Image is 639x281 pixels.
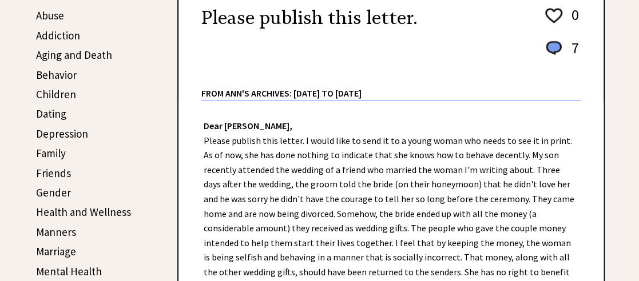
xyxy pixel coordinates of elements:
[36,29,80,42] a: Addiction
[36,87,76,101] a: Children
[36,186,71,199] a: Gender
[36,68,77,82] a: Behavior
[566,38,580,69] td: 7
[204,120,292,131] strong: Dear [PERSON_NAME],
[36,244,76,258] a: Marriage
[36,127,88,140] a: Depression
[543,6,564,26] img: heart_outline%201.png
[36,166,71,180] a: Friends
[201,4,417,31] h2: Please publish this letter.
[36,146,66,160] a: Family
[36,107,66,121] a: Dating
[36,225,76,239] a: Manners
[36,48,112,62] a: Aging and Death
[36,9,64,22] a: Abuse
[36,264,102,278] a: Mental Health
[566,5,580,37] td: 0
[543,39,564,57] img: message_round%201.png
[36,205,131,219] a: Health and Wellness
[201,70,581,100] div: From Ann's Archives: [DATE] to [DATE]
